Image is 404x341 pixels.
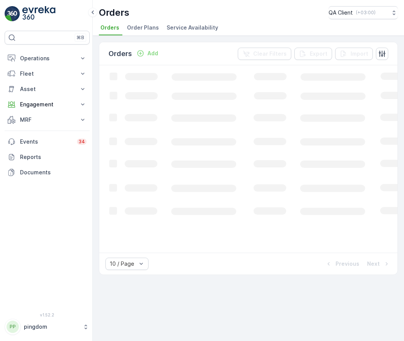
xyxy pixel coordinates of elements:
[367,260,380,268] p: Next
[20,101,74,108] p: Engagement
[366,259,391,268] button: Next
[100,24,119,31] span: Orders
[335,48,373,60] button: Import
[99,7,129,19] p: Orders
[310,50,327,58] p: Export
[5,319,90,335] button: PPpingdom
[20,85,74,93] p: Asset
[5,51,90,66] button: Operations
[20,55,74,62] p: Operations
[147,50,158,57] p: Add
[109,48,132,59] p: Orders
[127,24,159,31] span: Order Plans
[22,6,55,22] img: logo_light-DOdMpM7g.png
[5,66,90,81] button: Fleet
[329,9,353,17] p: QA Client
[253,50,287,58] p: Clear Filters
[356,10,376,16] p: ( +03:00 )
[294,48,332,60] button: Export
[5,81,90,97] button: Asset
[5,149,90,165] a: Reports
[238,48,291,60] button: Clear Filters
[5,97,90,112] button: Engagement
[20,138,72,146] p: Events
[167,24,218,31] span: Service Availability
[5,313,90,317] span: v 1.52.2
[5,112,90,127] button: MRF
[351,50,368,58] p: Import
[336,260,359,268] p: Previous
[20,116,74,124] p: MRF
[5,6,20,22] img: logo
[5,134,90,149] a: Events34
[24,323,79,331] p: pingdom
[20,70,74,78] p: Fleet
[78,139,85,145] p: 34
[77,35,84,41] p: ⌘B
[329,6,398,19] button: QA Client(+03:00)
[324,259,360,268] button: Previous
[7,321,19,333] div: PP
[134,49,161,58] button: Add
[5,165,90,180] a: Documents
[20,169,87,176] p: Documents
[20,153,87,161] p: Reports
